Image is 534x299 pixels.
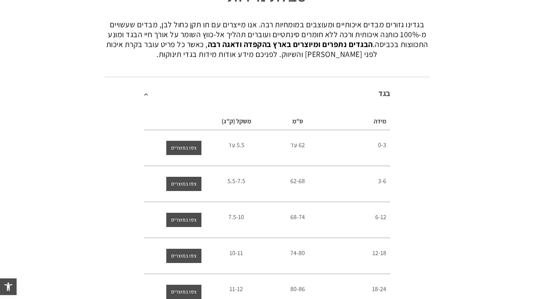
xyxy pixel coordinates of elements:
[208,39,373,49] strong: הבגדים נתפרים ומיוצרים בארץ בהקפדה ודאגה רבה
[171,285,197,299] span: צפו במוצרים
[171,141,197,155] span: צפו במוצרים
[290,285,305,293] span: 80-86
[378,141,386,149] span: 0-3
[166,177,201,191] a: צפו במוצרים
[105,20,430,59] p: בגדינו גזורים מבדים איכותיים ומעוצבים במומחיות רבה. אנו מייצרים עם תו תקן כחול לבן, מבדים שעשויים...
[290,141,305,149] span: 62 עד
[372,285,386,293] span: 18-24
[222,117,251,125] span: משקל (ק”ג)
[228,177,245,185] span: 5.5-7.5
[166,141,201,155] a: צפו במוצרים
[166,285,201,299] a: צפו במוצרים
[18,6,34,13] span: Help
[290,177,305,185] span: 62-68
[171,177,197,191] span: צפו במוצרים
[292,117,303,125] span: ס”מ
[372,249,386,257] span: 12-18
[229,249,243,257] span: 10-11
[171,249,197,263] span: צפו במוצרים
[378,88,390,98] a: בגד
[374,117,386,125] span: מידה
[229,285,243,293] span: 11-12
[290,249,305,257] span: 74-80
[166,249,201,263] a: צפו במוצרים
[166,213,201,227] a: צפו במוצרים
[228,141,244,149] span: 5.5 עד
[378,177,386,185] span: 3-6
[105,76,430,109] div: בגד
[290,213,305,221] span: 68-74
[171,213,197,227] span: צפו במוצרים
[228,213,244,221] span: 7.5-10
[375,213,386,221] span: 6-12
